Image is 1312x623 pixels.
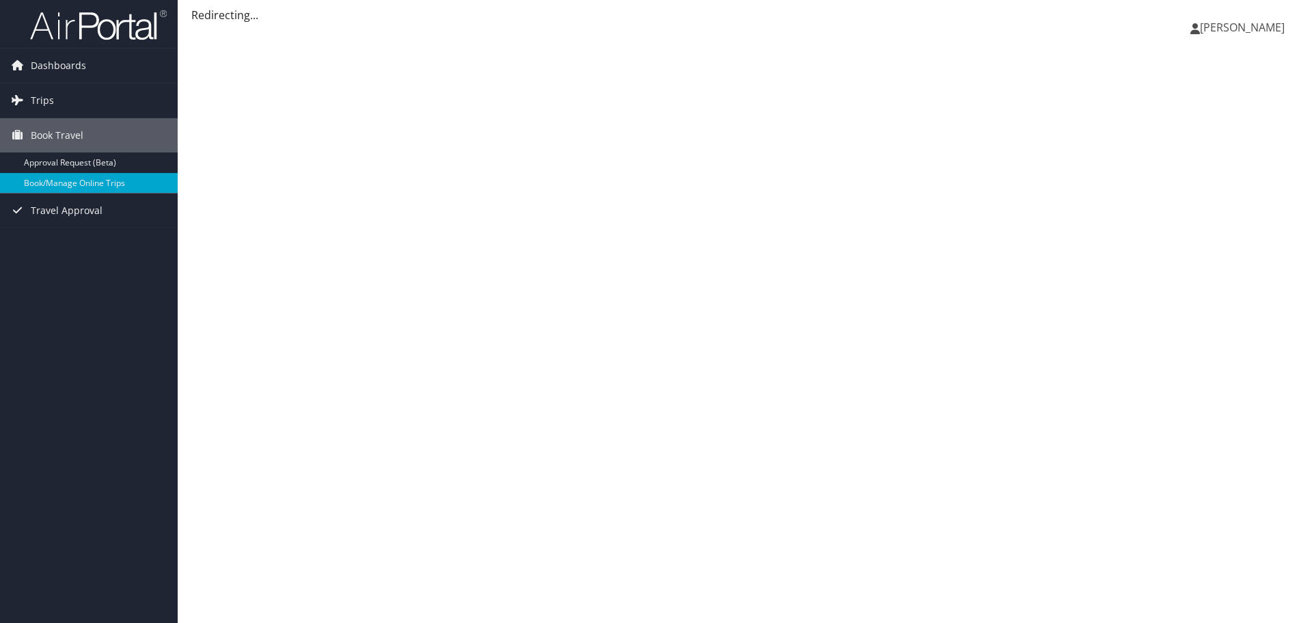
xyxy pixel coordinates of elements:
[31,118,83,153] span: Book Travel
[31,49,86,83] span: Dashboards
[31,83,54,118] span: Trips
[1190,7,1298,48] a: [PERSON_NAME]
[1200,20,1285,35] span: [PERSON_NAME]
[31,194,102,228] span: Travel Approval
[191,7,1298,23] div: Redirecting...
[30,9,167,41] img: airportal-logo.png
